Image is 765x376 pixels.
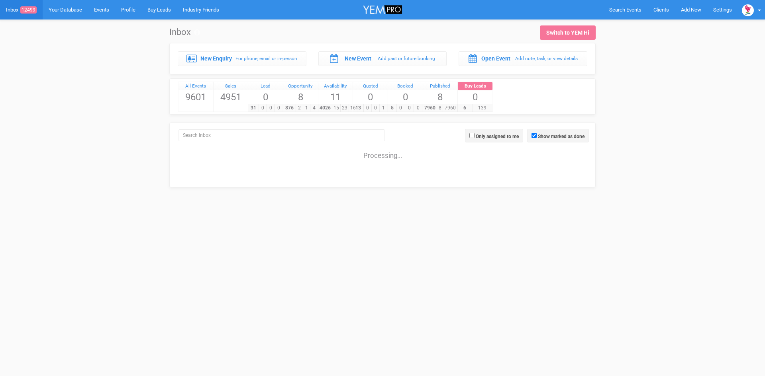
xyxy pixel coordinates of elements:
span: 0 [275,104,283,112]
span: 23 [340,104,349,112]
a: Availability [318,82,353,91]
span: 16 [349,104,357,112]
span: 8 [437,104,443,112]
span: 13 [353,104,364,112]
span: 9601 [178,90,213,104]
span: 0 [363,104,372,112]
input: Search Inbox [178,129,385,141]
a: New Enquiry For phone, email or in-person [178,51,306,66]
small: Add note, task, or view details [515,56,578,61]
span: 11 [318,90,353,104]
a: Switch to YEM Hi [540,25,596,40]
img: open-uri20190322-4-14wp8y4 [742,4,754,16]
span: Clients [653,7,669,13]
span: 0 [259,104,267,112]
span: 0 [396,104,406,112]
label: New Event [345,55,371,62]
span: 4 [310,104,318,112]
a: All Events [178,82,213,91]
a: Lead [248,82,283,91]
span: 0 [267,104,275,112]
span: 0 [248,90,283,104]
span: 1 [379,104,388,112]
small: Add past or future booking [378,56,435,61]
a: Open Event Add note, task, or view details [459,51,587,66]
span: 8 [423,90,458,104]
span: 7960 [423,104,437,112]
div: Switch to YEM Hi [546,29,589,37]
a: Opportunity [283,82,318,91]
span: 6 [457,104,472,112]
a: Published [423,82,458,91]
span: 1 [303,104,310,112]
span: 4951 [214,90,248,104]
a: New Event Add past or future booking [318,51,447,66]
span: 2 [296,104,303,112]
span: 31 [248,104,259,112]
span: 876 [283,104,296,112]
span: 0 [371,104,380,112]
span: 0 [353,90,388,104]
div: Processing... [172,143,593,159]
span: Search Events [609,7,641,13]
label: New Enquiry [200,55,232,62]
label: Only assigned to me [476,133,519,140]
span: 0 [388,90,423,104]
a: Buy Leads [458,82,492,91]
a: Sales [214,82,248,91]
span: 139 [472,104,492,112]
span: 12499 [20,6,37,14]
span: 7960 [443,104,457,112]
span: 0 [458,90,492,104]
span: 15 [332,104,341,112]
span: 4026 [318,104,332,112]
label: Open Event [481,55,510,62]
span: 0 [414,104,423,112]
span: 8 [283,90,318,104]
small: For phone, email or in-person [235,56,297,61]
span: 5 [388,104,397,112]
label: Show marked as done [538,133,585,140]
a: Quoted [353,82,388,91]
span: 0 [405,104,414,112]
a: Booked [388,82,423,91]
h1: Inbox [169,27,200,37]
span: Add New [681,7,701,13]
